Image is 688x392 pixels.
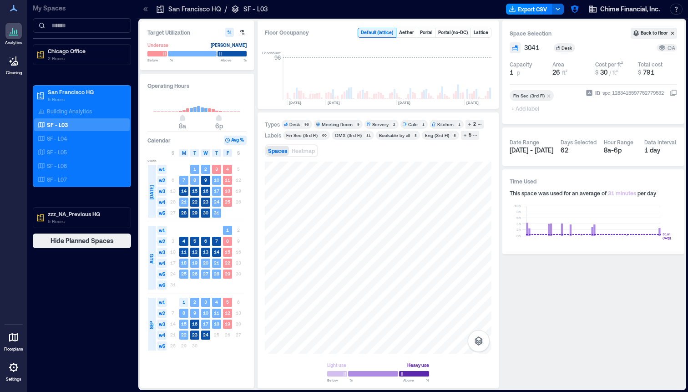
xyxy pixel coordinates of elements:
button: Portal (no-DC) [435,28,470,37]
div: 9 [355,122,361,127]
h3: Space Selection [510,29,631,38]
span: w6 [157,280,167,290]
text: 15 [225,249,230,255]
text: [DATE] [328,100,340,105]
div: Date Range [510,138,539,146]
button: Export CSV [506,4,552,15]
text: 3 [204,299,207,305]
text: 14 [214,249,219,255]
text: 19 [192,260,197,265]
text: 10 [203,310,208,316]
text: 5 [193,238,196,244]
span: [DATE] [148,185,155,199]
span: w1 [157,226,167,235]
text: 15 [181,321,187,326]
div: Fin Sec (3rd Fl) [286,132,318,138]
div: Days Selected [561,138,597,146]
text: 25 [225,199,230,204]
span: ft² [562,69,567,76]
tspan: 10h [514,204,521,208]
h3: Operating Hours [147,81,247,90]
div: Cafe [408,121,418,127]
span: 1 [510,68,513,77]
button: 3041 [524,43,550,52]
button: Aether [396,28,417,37]
text: 22 [181,332,187,337]
div: Labels [265,132,281,139]
button: Chime Financial, Inc. [586,2,663,16]
text: 8 [182,310,185,316]
span: w2 [157,237,167,246]
text: 22 [225,260,230,265]
tspan: 6h [516,215,521,220]
text: 21 [181,199,187,204]
div: Capacity [510,61,532,68]
span: 31 minutes [608,190,636,196]
div: Underuse [147,41,168,50]
p: Building Analytics [47,107,92,115]
span: w4 [157,198,167,207]
button: Hide Planned Spaces [33,234,131,248]
span: S [172,149,174,157]
a: Floorplans [1,326,26,355]
button: Spaces [266,146,289,156]
p: 2 Floors [48,55,124,62]
text: 4 [215,299,218,305]
tspan: 8h [516,209,521,214]
span: / ft² [609,69,618,76]
button: Avg % [224,136,247,145]
p: / [225,5,227,14]
span: AUG [148,254,155,264]
text: 13 [203,249,208,255]
text: 16 [203,188,208,193]
p: 5 Floors [48,218,124,225]
p: SF - L03 [243,5,268,14]
text: 8 [226,238,229,244]
text: 9 [204,177,207,183]
text: 12 [225,310,230,316]
button: 2 [465,120,484,129]
text: 15 [192,188,197,193]
text: 28 [214,271,219,276]
span: SEP [148,321,155,329]
div: Desk [289,121,300,127]
p: SF - L07 [47,176,67,183]
span: 30 [600,68,607,76]
text: 14 [181,188,187,193]
tspan: 4h [516,221,521,226]
text: 3 [215,166,218,172]
span: w1 [157,298,167,307]
div: 2 [472,120,477,128]
div: 8 [413,132,418,138]
span: w3 [157,248,167,257]
text: 2 [204,166,207,172]
tspan: 0h [516,234,521,238]
div: 62 [561,146,597,155]
div: Types [265,121,280,128]
p: San Francisco HQ [168,5,221,14]
div: 1 [420,122,426,127]
text: 30 [203,210,208,215]
text: 1 [182,299,185,305]
text: 21 [214,260,219,265]
text: 25 [181,271,187,276]
span: w5 [157,341,167,351]
p: 5 Floors [48,96,124,103]
span: + Add label [510,102,543,115]
span: w5 [157,209,167,218]
div: 8a - 6p [604,146,637,155]
span: Below % [147,57,173,63]
a: Settings [3,356,25,385]
div: OMX (3rd Fl) [335,132,362,138]
text: 29 [192,210,197,215]
span: w3 [157,187,167,196]
a: Cleaning [2,50,25,78]
div: Area [552,61,564,68]
text: 12 [192,249,197,255]
span: T [193,149,196,157]
text: 18 [225,188,230,193]
tspan: 2h [516,227,521,232]
span: Heatmap [292,148,315,154]
span: w1 [157,165,167,174]
span: w2 [157,176,167,185]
